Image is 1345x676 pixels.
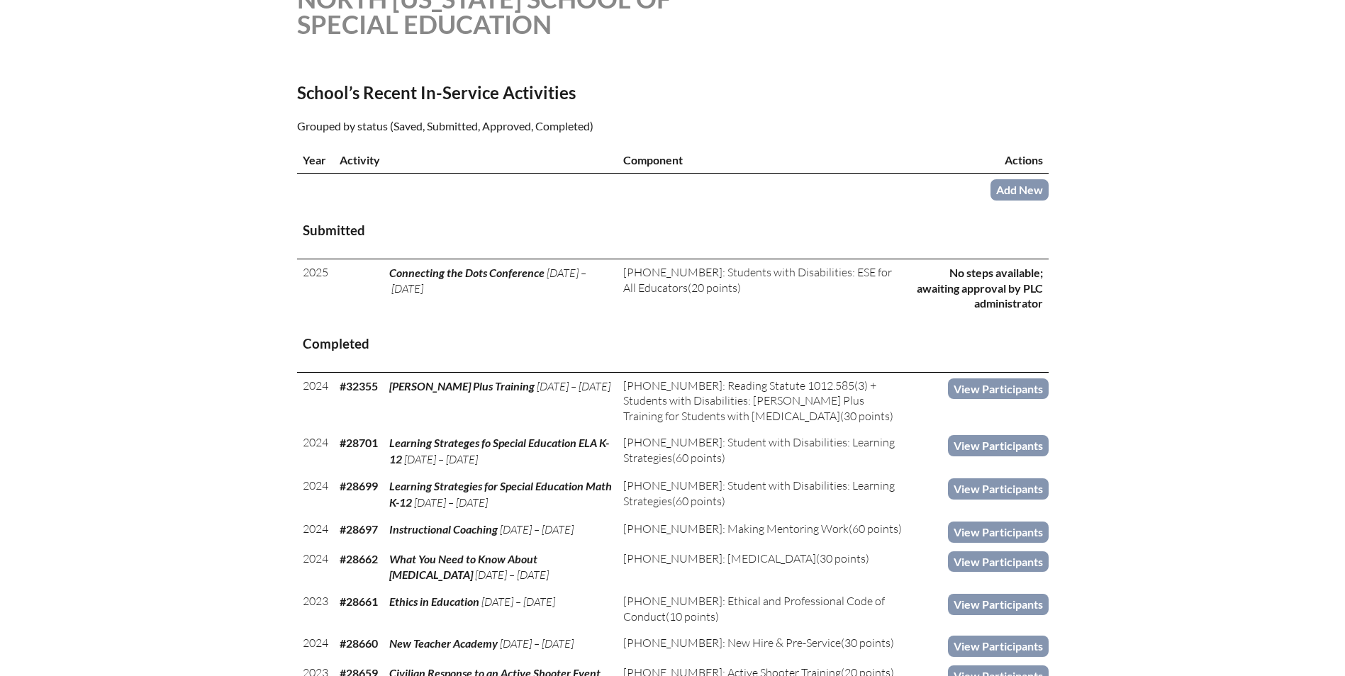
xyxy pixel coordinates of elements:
[340,552,378,565] b: #28662
[297,546,334,589] td: 2024
[297,630,334,659] td: 2024
[618,373,910,430] td: (30 points)
[623,594,885,623] span: [PHONE_NUMBER]: Ethical and Professional Code of Conduct
[475,568,549,582] span: [DATE] – [DATE]
[623,378,876,423] span: [PHONE_NUMBER]: Reading Statute 1012.585(3) + Students with Disabilities: [PERSON_NAME] Plus Trai...
[389,436,609,465] span: Learning Strateges fo Special Education ELA K-12
[340,522,378,536] b: #28697
[618,588,910,630] td: (10 points)
[618,147,910,174] th: Component
[297,259,334,317] td: 2025
[297,373,334,430] td: 2024
[537,379,610,393] span: [DATE] – [DATE]
[618,630,910,659] td: (30 points)
[618,259,910,317] td: (20 points)
[389,266,586,295] span: [DATE] – [DATE]
[916,265,1043,310] p: No steps available; awaiting approval by PLC administrator
[623,265,892,294] span: [PHONE_NUMBER]: Students with Disabilities: ESE for All Educators
[414,495,488,509] span: [DATE] – [DATE]
[948,636,1049,656] a: View Participants
[340,436,378,449] b: #28701
[623,522,849,536] span: [PHONE_NUMBER]: Making Mentoring Work
[334,147,618,174] th: Activity
[303,222,1043,240] h3: Submitted
[500,522,574,536] span: [DATE] – [DATE]
[297,147,334,174] th: Year
[340,379,378,393] b: #32355
[389,636,498,650] span: New Teacher Academy
[340,595,378,608] b: #28661
[389,479,612,508] span: Learning Strategies for Special Education Math K-12
[297,473,334,516] td: 2024
[618,473,910,516] td: (60 points)
[618,546,910,589] td: (30 points)
[623,551,816,565] span: [PHONE_NUMBER]: [MEDICAL_DATA]
[948,478,1049,499] a: View Participants
[910,147,1049,174] th: Actions
[618,516,910,545] td: (60 points)
[297,516,334,545] td: 2024
[340,636,378,650] b: #28660
[948,435,1049,456] a: View Participants
[948,551,1049,572] a: View Participants
[389,552,537,581] span: What You Need to Know About [MEDICAL_DATA]
[948,522,1049,542] a: View Participants
[389,379,535,393] span: [PERSON_NAME] Plus Training
[389,266,545,279] span: Connecting the Dots Conference
[404,452,478,466] span: [DATE] – [DATE]
[340,479,378,492] b: #28699
[990,179,1049,200] a: Add New
[623,435,895,464] span: [PHONE_NUMBER]: Student with Disabilities: Learning Strategies
[618,429,910,473] td: (60 points)
[389,522,498,536] span: Instructional Coaching
[297,429,334,473] td: 2024
[297,588,334,630] td: 2023
[623,478,895,507] span: [PHONE_NUMBER]: Student with Disabilities: Learning Strategies
[623,636,841,650] span: [PHONE_NUMBER]: New Hire & Pre-Service
[500,636,574,650] span: [DATE] – [DATE]
[389,595,479,608] span: Ethics in Education
[948,378,1049,399] a: View Participants
[297,117,796,135] p: Grouped by status (Saved, Submitted, Approved, Completed)
[948,594,1049,614] a: View Participants
[303,335,1043,353] h3: Completed
[481,595,555,609] span: [DATE] – [DATE]
[297,82,796,103] h2: School’s Recent In-Service Activities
